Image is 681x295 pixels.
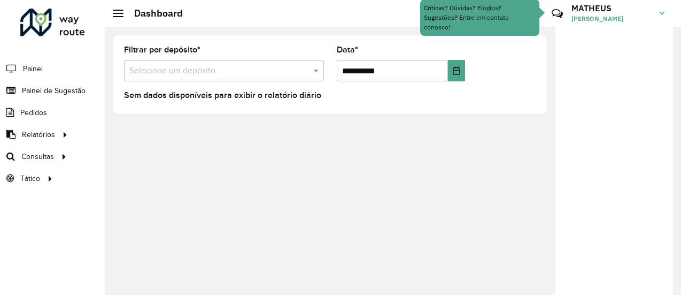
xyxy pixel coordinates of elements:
[571,3,652,13] h3: MATHEUS
[22,85,86,96] span: Painel de Sugestão
[22,129,55,140] span: Relatórios
[546,2,569,25] a: Contato Rápido
[123,7,183,19] h2: Dashboard
[23,63,43,74] span: Painel
[124,89,321,102] label: Sem dados disponíveis para exibir o relatório diário
[337,43,358,56] label: Data
[124,43,200,56] label: Filtrar por depósito
[20,173,40,184] span: Tático
[448,60,465,81] button: Choose Date
[20,107,47,118] span: Pedidos
[21,151,54,162] span: Consultas
[571,14,652,24] span: [PERSON_NAME]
